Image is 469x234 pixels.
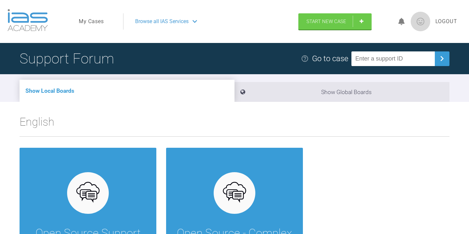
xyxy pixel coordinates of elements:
h2: English [20,113,449,136]
div: Go to case [312,52,348,65]
li: Show Global Boards [234,82,449,102]
span: Start New Case [306,19,346,24]
a: My Cases [79,17,104,26]
img: opensource.6e495855.svg [222,180,247,205]
span: Browse all IAS Services [135,17,189,26]
img: help.e70b9f3d.svg [301,55,309,62]
a: Logout [435,17,457,26]
h1: Support Forum [20,47,114,70]
img: chevronRight.28bd32b0.svg [437,53,447,64]
img: profile.png [411,12,430,31]
input: Enter a support ID [351,51,435,66]
li: Show Local Boards [20,80,234,102]
img: opensource.6e495855.svg [76,180,101,205]
img: logo-light.3e3ef733.png [7,9,48,31]
a: Start New Case [298,13,372,30]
